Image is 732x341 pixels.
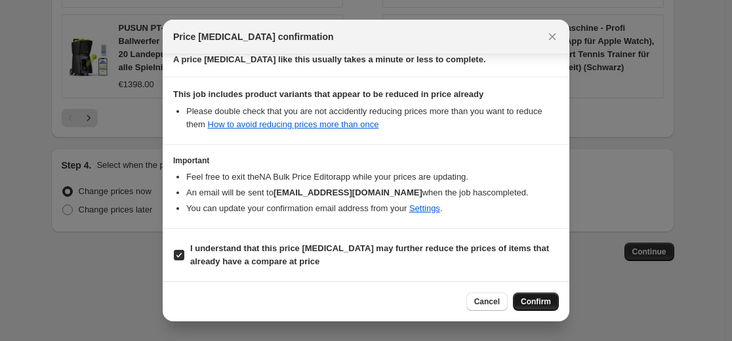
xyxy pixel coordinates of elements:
[474,296,500,307] span: Cancel
[274,188,422,197] b: [EMAIL_ADDRESS][DOMAIN_NAME]
[208,119,379,129] a: How to avoid reducing prices more than once
[173,54,486,64] b: A price [MEDICAL_DATA] like this usually takes a minute or less to complete.
[186,105,559,131] li: Please double check that you are not accidently reducing prices more than you want to reduce them
[466,292,508,311] button: Cancel
[186,186,559,199] li: An email will be sent to when the job has completed .
[173,155,559,166] h3: Important
[186,170,559,184] li: Feel free to exit the NA Bulk Price Editor app while your prices are updating.
[186,202,559,215] li: You can update your confirmation email address from your .
[521,296,551,307] span: Confirm
[173,89,483,99] b: This job includes product variants that appear to be reduced in price already
[513,292,559,311] button: Confirm
[409,203,440,213] a: Settings
[543,28,561,46] button: Close
[173,30,334,43] span: Price [MEDICAL_DATA] confirmation
[190,243,549,266] b: I understand that this price [MEDICAL_DATA] may further reduce the prices of items that already h...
